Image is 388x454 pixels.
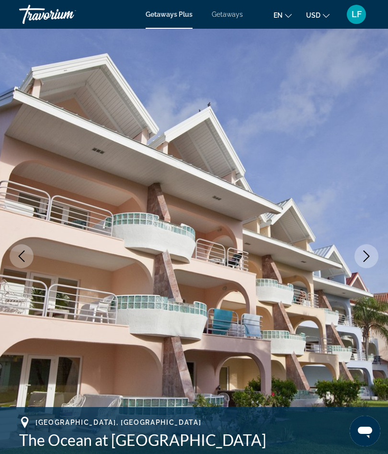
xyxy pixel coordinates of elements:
h1: The Ocean at [GEOGRAPHIC_DATA] [19,431,369,450]
a: Travorium [19,2,115,27]
span: LF [352,10,362,19]
a: Getaways Plus [146,11,193,18]
span: USD [306,11,320,19]
span: en [274,11,283,19]
button: Change currency [306,8,330,22]
button: Previous image [10,244,34,268]
button: User Menu [344,4,369,24]
iframe: Button to launch messaging window [350,416,380,446]
button: Next image [354,244,378,268]
a: Getaways [212,11,243,18]
button: Change language [274,8,292,22]
span: [GEOGRAPHIC_DATA], [GEOGRAPHIC_DATA] [35,419,201,426]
